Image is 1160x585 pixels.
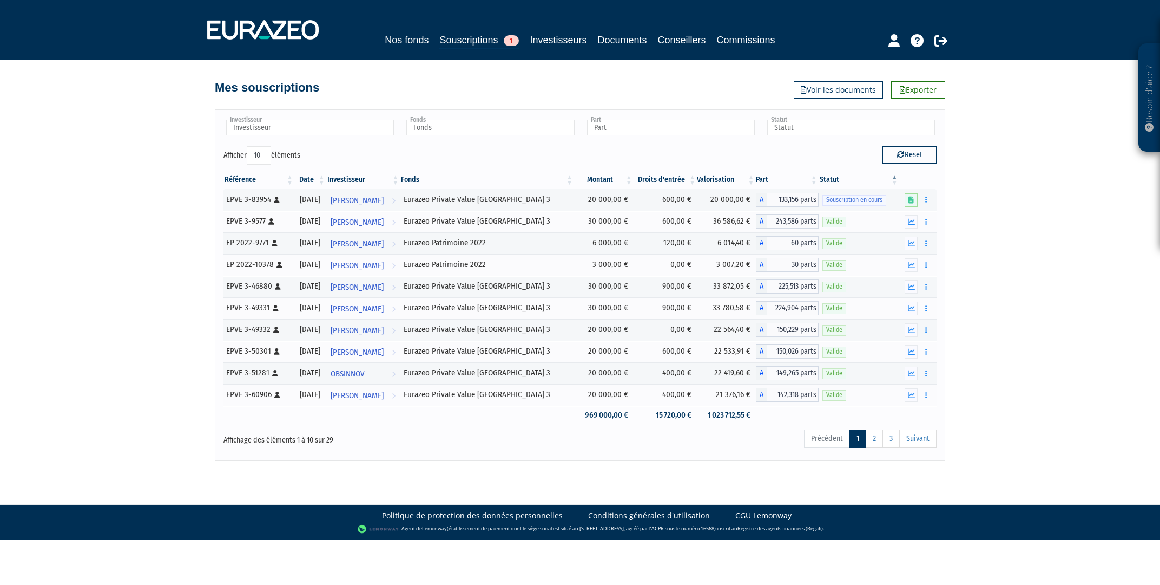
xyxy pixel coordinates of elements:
td: 600,00 € [634,211,697,232]
td: 969 000,00 € [574,406,634,425]
div: [DATE] [298,259,322,270]
div: A - Eurazeo Private Value Europe 3 [756,323,819,337]
div: Eurazeo Private Value [GEOGRAPHIC_DATA] 3 [404,346,570,357]
span: Valide [822,260,846,270]
td: 21 376,16 € [697,384,755,406]
span: A [756,301,767,315]
span: [PERSON_NAME] [331,277,384,297]
a: Investisseurs [530,32,586,48]
span: OBSINNOV [331,364,365,384]
span: Valide [822,303,846,314]
i: [Français] Personne physique [276,262,282,268]
span: 225,513 parts [767,279,819,294]
span: [PERSON_NAME] [331,212,384,232]
div: - Agent de (établissement de paiement dont le siège social est situé au [STREET_ADDRESS], agréé p... [11,524,1149,535]
div: EPVE 3-9577 [226,216,291,227]
a: Nos fonds [385,32,429,48]
a: 1 [849,430,866,448]
span: Valide [822,390,846,400]
div: [DATE] [298,302,322,314]
div: A - Eurazeo Private Value Europe 3 [756,301,819,315]
div: Eurazeo Private Value [GEOGRAPHIC_DATA] 3 [404,389,570,400]
div: Eurazeo Private Value [GEOGRAPHIC_DATA] 3 [404,302,570,314]
div: A - Eurazeo Patrimoine 2022 [756,236,819,250]
span: A [756,366,767,380]
span: Valide [822,238,846,249]
button: Reset [882,146,937,164]
a: Exporter [891,81,945,99]
td: 22 533,91 € [697,341,755,362]
td: 400,00 € [634,384,697,406]
i: [Français] Personne physique [274,392,280,398]
i: Voir l'investisseur [392,234,396,254]
i: [Français] Personne physique [268,218,274,225]
th: Valorisation: activer pour trier la colonne par ordre croissant [697,171,755,189]
div: [DATE] [298,324,322,335]
td: 15 720,00 € [634,406,697,425]
img: logo-lemonway.png [358,524,399,535]
span: 224,904 parts [767,301,819,315]
div: A - Eurazeo Patrimoine 2022 [756,258,819,272]
a: [PERSON_NAME] [326,319,400,341]
td: 3 007,20 € [697,254,755,276]
span: 243,586 parts [767,214,819,229]
div: A - Eurazeo Private Value Europe 3 [756,388,819,402]
i: [Français] Personne physique [273,305,279,311]
td: 0,00 € [634,319,697,341]
td: 600,00 € [634,341,697,362]
div: [DATE] [298,194,322,205]
div: A - Eurazeo Private Value Europe 3 [756,193,819,207]
div: Eurazeo Patrimoine 2022 [404,237,570,249]
td: 30 000,00 € [574,276,634,297]
a: [PERSON_NAME] [326,211,400,232]
a: [PERSON_NAME] [326,276,400,297]
div: A - Eurazeo Private Value Europe 3 [756,214,819,229]
span: A [756,388,767,402]
div: Eurazeo Private Value [GEOGRAPHIC_DATA] 3 [404,281,570,292]
a: Voir les documents [794,81,883,99]
a: [PERSON_NAME] [326,232,400,254]
span: A [756,323,767,337]
span: Valide [822,347,846,357]
i: Voir l'investisseur [392,386,396,406]
div: EPVE 3-49331 [226,302,291,314]
div: Eurazeo Private Value [GEOGRAPHIC_DATA] 3 [404,367,570,379]
div: Eurazeo Patrimoine 2022 [404,259,570,270]
a: Souscriptions1 [439,32,519,49]
a: [PERSON_NAME] [326,189,400,211]
a: Registre des agents financiers (Regafi) [737,525,823,532]
span: A [756,344,767,359]
i: Voir l'investisseur [392,277,396,297]
th: Montant: activer pour trier la colonne par ordre croissant [574,171,634,189]
div: EPVE 3-46880 [226,281,291,292]
th: Statut : activer pour trier la colonne par ordre d&eacute;croissant [819,171,899,189]
span: A [756,236,767,250]
span: [PERSON_NAME] [331,256,384,276]
span: A [756,258,767,272]
span: 150,026 parts [767,344,819,359]
span: 133,156 parts [767,193,819,207]
a: CGU Lemonway [735,510,792,521]
td: 400,00 € [634,362,697,384]
td: 120,00 € [634,232,697,254]
a: [PERSON_NAME] [326,384,400,406]
img: 1732889491-logotype_eurazeo_blanc_rvb.png [207,20,319,40]
span: 30 parts [767,258,819,272]
div: EPVE 3-60906 [226,389,291,400]
td: 33 872,05 € [697,276,755,297]
td: 30 000,00 € [574,211,634,232]
span: Valide [822,217,846,227]
span: Souscription en cours [822,195,886,205]
div: A - Eurazeo Private Value Europe 3 [756,344,819,359]
td: 33 780,58 € [697,297,755,319]
a: Conseillers [658,32,706,48]
span: [PERSON_NAME] [331,342,384,362]
p: Besoin d'aide ? [1143,49,1156,147]
th: Référence : activer pour trier la colonne par ordre croissant [223,171,294,189]
span: 150,229 parts [767,323,819,337]
span: [PERSON_NAME] [331,191,384,211]
div: EP 2022-9771 [226,237,291,249]
div: Eurazeo Private Value [GEOGRAPHIC_DATA] 3 [404,194,570,205]
i: [Français] Personne physique [272,370,278,376]
i: Voir l'investisseur [392,342,396,362]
